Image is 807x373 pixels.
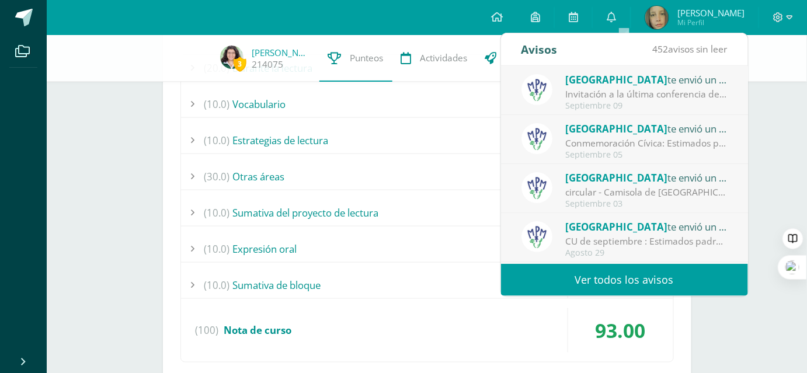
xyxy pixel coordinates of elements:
[565,186,728,199] div: circular - Camisola de Guatemala: Estimados padres de familia: Compartimos con ustedes circular. ...
[181,91,673,117] div: Vocabulario
[565,171,667,184] span: [GEOGRAPHIC_DATA]
[204,272,230,298] span: (10.0)
[204,91,230,117] span: (10.0)
[252,58,284,71] a: 214075
[521,33,558,65] div: Avisos
[565,248,728,258] div: Agosto 29
[350,52,384,64] span: Punteos
[565,72,728,87] div: te envió un aviso
[565,170,728,185] div: te envió un aviso
[565,121,728,136] div: te envió un aviso
[565,88,728,101] div: Invitación a la última conferencia del año: Estimados padres de familia: Con mucha alegría les in...
[181,272,673,298] div: Sumativa de bloque
[645,6,669,29] img: 111fb534e7d6b39287f018ad09ff0197.png
[181,236,673,262] div: Expresión oral
[565,199,728,209] div: Septiembre 03
[204,163,230,190] span: (30.0)
[565,235,728,248] div: CU de septiembre : Estimados padres de familia: Les compartimos el CU del mes de septiembre. ¡Fel...
[521,74,552,105] img: a3978fa95217fc78923840df5a445bcb.png
[501,264,748,296] a: Ver todos los avisos
[653,43,669,55] span: 452
[565,137,728,150] div: Conmemoración Cívica: Estimados padres de familia: Compartimos con ustedes información de la Conm...
[224,323,292,337] span: Nota de curso
[521,123,552,154] img: a3978fa95217fc78923840df5a445bcb.png
[521,221,552,252] img: a3978fa95217fc78923840df5a445bcb.png
[204,236,230,262] span: (10.0)
[181,127,673,154] div: Estrategias de lectura
[220,46,244,69] img: 46403824006f805f397c19a0de9f24e0.png
[181,163,673,190] div: Otras áreas
[677,7,745,19] span: [PERSON_NAME]
[565,220,667,233] span: [GEOGRAPHIC_DATA]
[565,122,667,135] span: [GEOGRAPHIC_DATA]
[565,150,728,160] div: Septiembre 05
[568,308,673,353] div: 93.00
[565,73,667,86] span: [GEOGRAPHIC_DATA]
[677,18,745,27] span: Mi Perfil
[565,219,728,234] div: te envió un aviso
[204,200,230,226] span: (10.0)
[476,35,561,82] a: Trayectoria
[196,308,219,353] span: (100)
[521,172,552,203] img: a3978fa95217fc78923840df5a445bcb.png
[204,127,230,154] span: (10.0)
[234,57,246,71] span: 3
[392,35,476,82] a: Actividades
[181,200,673,226] div: Sumativa del proyecto de lectura
[420,52,468,64] span: Actividades
[653,43,728,55] span: avisos sin leer
[565,101,728,111] div: Septiembre 09
[319,35,392,82] a: Punteos
[252,47,311,58] a: [PERSON_NAME]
